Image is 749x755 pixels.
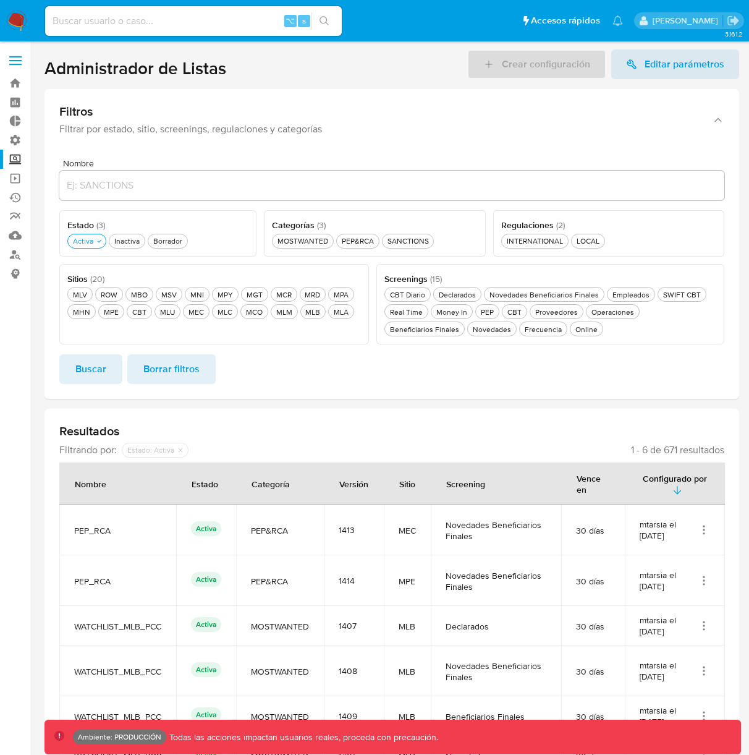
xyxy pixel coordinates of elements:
a: Notificaciones [612,15,623,26]
span: ⌥ [286,15,295,27]
p: joaquin.dolcemascolo@mercadolibre.com [653,15,722,27]
span: s [302,15,306,27]
a: Salir [727,14,740,27]
span: Accesos rápidos [531,14,600,27]
input: Buscar usuario o caso... [45,13,342,29]
button: search-icon [311,12,337,30]
p: Todas las acciones impactan usuarios reales, proceda con precaución. [166,732,438,743]
p: Ambiente: PRODUCCIÓN [78,735,161,740]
